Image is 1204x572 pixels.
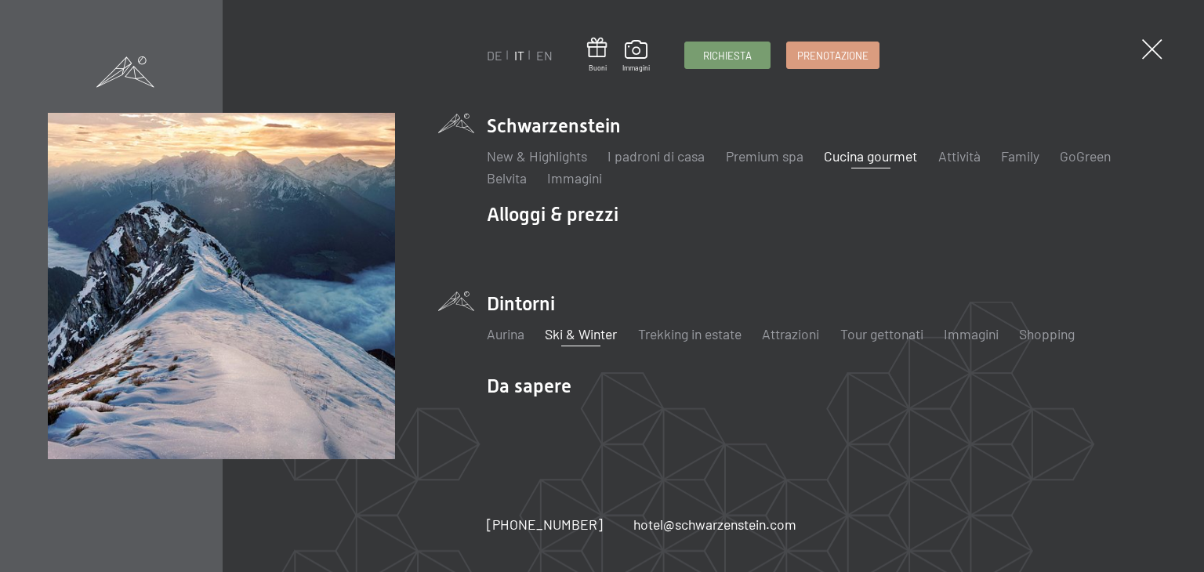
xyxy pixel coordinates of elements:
a: Attività [938,147,981,165]
a: Ski & Winter [545,325,617,342]
a: IT [514,48,524,63]
span: Buoni [587,63,607,73]
a: Cucina gourmet [824,147,917,165]
a: Aurina [487,325,524,342]
a: Tour gettonati [840,325,923,342]
span: Prenotazione [797,49,869,63]
a: I padroni di casa [607,147,705,165]
a: Belvita [487,169,527,186]
a: Premium spa [726,147,803,165]
a: Immagini [622,40,650,73]
a: Trekking in estate [638,325,742,342]
a: Shopping [1019,325,1075,342]
span: Immagini [622,63,650,73]
a: New & Highlights [487,147,587,165]
a: hotel@schwarzenstein.com [633,515,796,534]
a: Richiesta [685,42,770,68]
a: [PHONE_NUMBER] [487,515,603,534]
a: GoGreen [1060,147,1111,165]
a: Family [1001,147,1039,165]
a: DE [487,48,502,63]
a: Immagini [944,325,999,342]
a: Attrazioni [762,325,819,342]
a: EN [536,48,553,63]
a: Buoni [587,38,607,73]
a: Prenotazione [787,42,879,68]
span: [PHONE_NUMBER] [487,516,603,533]
a: Immagini [547,169,602,186]
span: Richiesta [703,49,752,63]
